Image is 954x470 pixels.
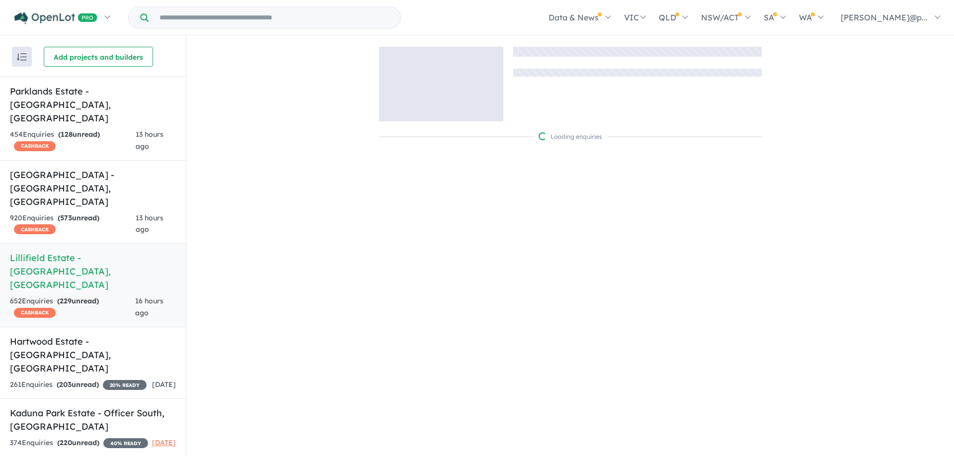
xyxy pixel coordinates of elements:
[539,132,602,142] div: Loading enquiries
[61,130,73,139] span: 128
[10,437,148,449] div: 374 Enquir ies
[152,380,176,389] span: [DATE]
[10,168,176,208] h5: [GEOGRAPHIC_DATA] - [GEOGRAPHIC_DATA] , [GEOGRAPHIC_DATA]
[135,296,163,317] span: 16 hours ago
[58,130,100,139] strong: ( unread)
[136,130,163,151] span: 13 hours ago
[10,85,176,125] h5: Parklands Estate - [GEOGRAPHIC_DATA] , [GEOGRAPHIC_DATA]
[841,12,928,22] span: [PERSON_NAME]@p...
[103,380,147,390] span: 20 % READY
[10,406,176,433] h5: Kaduna Park Estate - Officer South , [GEOGRAPHIC_DATA]
[17,53,27,61] img: sort.svg
[10,295,135,319] div: 652 Enquir ies
[60,438,72,447] span: 220
[10,335,176,375] h5: Hartwood Estate - [GEOGRAPHIC_DATA] , [GEOGRAPHIC_DATA]
[59,380,72,389] span: 203
[10,129,136,153] div: 454 Enquir ies
[14,12,97,24] img: Openlot PRO Logo White
[14,141,56,151] span: CASHBACK
[57,296,99,305] strong: ( unread)
[44,47,153,67] button: Add projects and builders
[58,213,99,222] strong: ( unread)
[60,296,72,305] span: 229
[10,212,136,236] div: 920 Enquir ies
[103,438,148,448] span: 40 % READY
[151,7,398,28] input: Try estate name, suburb, builder or developer
[152,438,176,447] span: [DATE]
[136,213,163,234] span: 13 hours ago
[14,308,56,318] span: CASHBACK
[14,224,56,234] span: CASHBACK
[10,379,147,391] div: 261 Enquir ies
[60,213,72,222] span: 573
[10,251,176,291] h5: Lillifield Estate - [GEOGRAPHIC_DATA] , [GEOGRAPHIC_DATA]
[57,438,99,447] strong: ( unread)
[57,380,99,389] strong: ( unread)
